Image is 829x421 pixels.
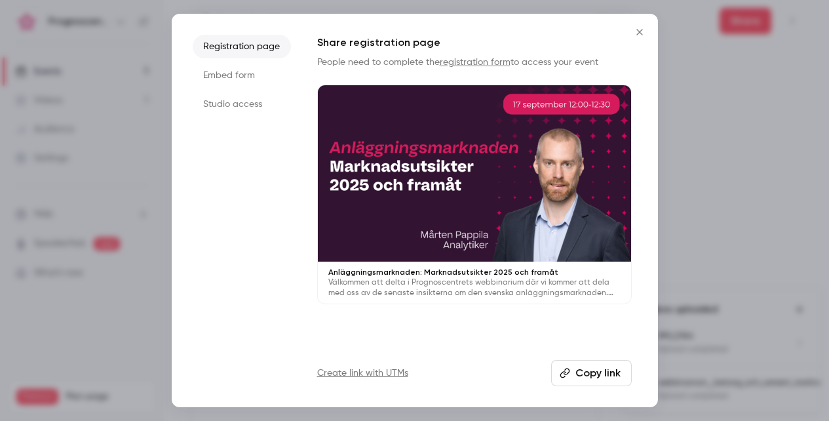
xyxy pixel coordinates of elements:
[193,64,291,87] li: Embed form
[317,35,632,50] h1: Share registration page
[440,58,511,67] a: registration form
[317,85,632,304] a: Anläggningsmarknaden: Marknadsutsikter 2025 och framåtVälkommen att delta i Prognoscentrets webbi...
[317,367,408,380] a: Create link with UTMs
[551,360,632,386] button: Copy link
[317,56,632,69] p: People need to complete the to access your event
[328,267,621,277] p: Anläggningsmarknaden: Marknadsutsikter 2025 och framåt
[193,92,291,116] li: Studio access
[328,277,621,298] p: Välkommen att delta i Prognoscentrets webbinarium där vi kommer att dela med oss av de senaste in...
[193,35,291,58] li: Registration page
[627,19,653,45] button: Close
